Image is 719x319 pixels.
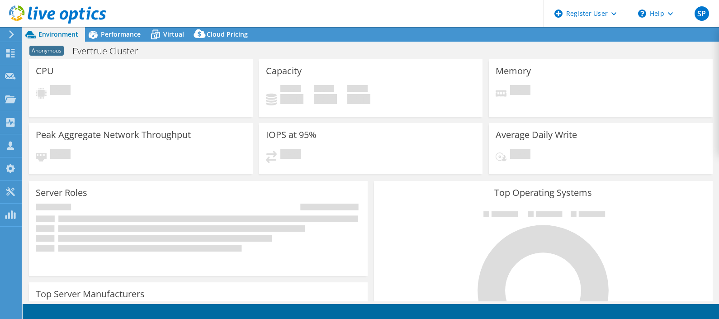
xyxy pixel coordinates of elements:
h3: Server Roles [36,188,87,198]
span: Anonymous [29,46,64,56]
span: Cloud Pricing [207,30,248,38]
span: Pending [510,149,530,161]
h3: Top Operating Systems [381,188,706,198]
h1: Evertrue Cluster [68,46,152,56]
h4: 0 GiB [314,94,337,104]
span: Used [280,85,301,94]
h3: Memory [496,66,531,76]
h3: CPU [36,66,54,76]
h3: Peak Aggregate Network Throughput [36,130,191,140]
h4: 0 GiB [280,94,303,104]
span: Pending [50,149,71,161]
span: Environment [38,30,78,38]
h4: 0 GiB [347,94,370,104]
span: Virtual [163,30,184,38]
span: Free [314,85,334,94]
span: Pending [510,85,530,97]
h3: Average Daily Write [496,130,577,140]
span: Pending [50,85,71,97]
span: Performance [101,30,141,38]
svg: \n [638,10,646,18]
h3: Top Server Manufacturers [36,289,145,299]
h3: Capacity [266,66,302,76]
h3: IOPS at 95% [266,130,317,140]
span: Total [347,85,368,94]
span: SP [695,6,709,21]
span: Pending [280,149,301,161]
